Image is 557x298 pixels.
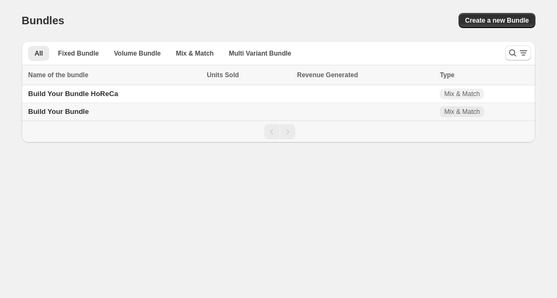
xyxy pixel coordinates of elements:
h1: Bundles [22,14,64,27]
span: Volume Bundle [114,49,161,58]
span: Build Your Bundle [28,107,89,116]
span: Create a new Bundle [465,16,529,25]
span: Mix & Match [444,90,480,98]
div: Type [440,70,529,80]
span: Mix & Match [444,107,480,116]
span: Multi Variant Bundle [229,49,291,58]
button: Units Sold [207,70,250,80]
button: Revenue Generated [297,70,369,80]
span: Build Your Bundle HoReCa [28,90,118,98]
button: Create a new Bundle [459,13,535,28]
span: Units Sold [207,70,239,80]
span: Mix & Match [176,49,214,58]
span: Fixed Bundle [58,49,98,58]
nav: Pagination [22,120,535,143]
span: All [35,49,43,58]
div: Name of the bundle [28,70,201,80]
span: Revenue Generated [297,70,358,80]
button: Search and filter results [505,45,531,60]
